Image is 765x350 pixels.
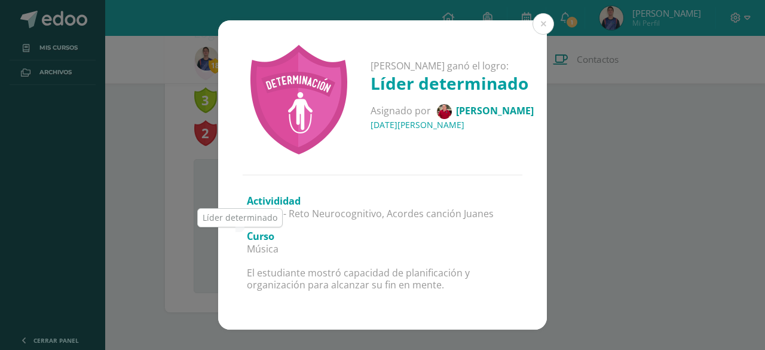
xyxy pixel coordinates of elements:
h3: Activididad [247,194,518,208]
img: 3ab254f1003418b5550e041b1d47a04b.png [437,104,452,119]
p: El estudiante mostró capacidad de planificación y organización para alcanzar su fin en mente. [247,267,518,292]
h3: Curso [247,230,518,243]
h4: [DATE][PERSON_NAME] [371,119,534,130]
p: Música [247,243,518,255]
p: [PERSON_NAME] ganó el logro: [371,60,534,72]
p: Asignado por [371,104,534,119]
span: [PERSON_NAME] [456,104,534,117]
p: 30-abril - Reto Neurocognitivo, Acordes canción Juanes [247,208,518,220]
div: Líder determinado [203,212,277,224]
h1: Líder determinado [371,72,534,95]
button: Close (Esc) [533,13,554,35]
